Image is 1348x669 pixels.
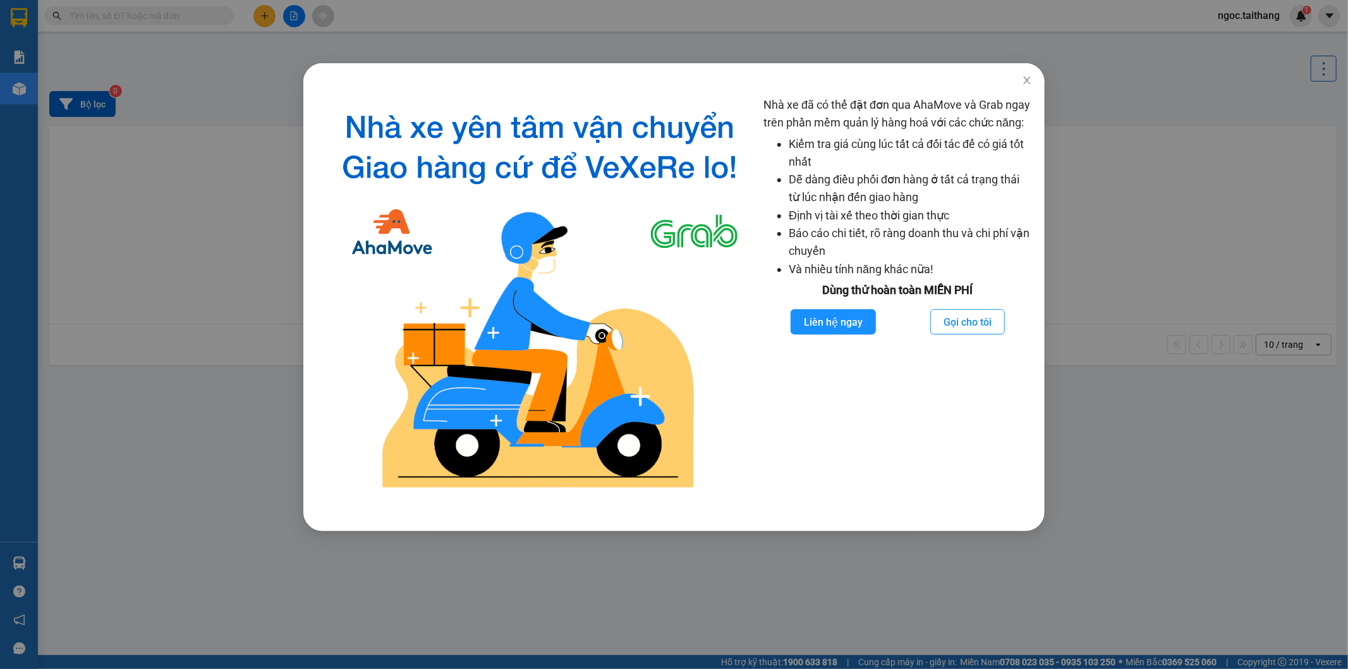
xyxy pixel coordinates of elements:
div: Dùng thử hoàn toàn MIỄN PHÍ [763,281,1032,299]
button: Gọi cho tôi [930,309,1005,334]
button: Close [1009,63,1045,99]
button: Liên hệ ngay [791,309,876,334]
li: Dễ dàng điều phối đơn hàng ở tất cả trạng thái từ lúc nhận đến giao hàng [789,171,1032,207]
span: Liên hệ ngay [804,314,863,330]
span: close [1022,75,1032,85]
li: Định vị tài xế theo thời gian thực [789,207,1032,224]
img: logo [326,96,753,500]
li: Kiểm tra giá cùng lúc tất cả đối tác để có giá tốt nhất [789,135,1032,171]
li: Và nhiều tính năng khác nữa! [789,261,1032,278]
div: Nhà xe đã có thể đặt đơn qua AhaMove và Grab ngay trên phần mềm quản lý hàng hoá với các chức năng: [763,96,1032,500]
span: Gọi cho tôi [944,314,992,330]
li: Báo cáo chi tiết, rõ ràng doanh thu và chi phí vận chuyển [789,224,1032,261]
